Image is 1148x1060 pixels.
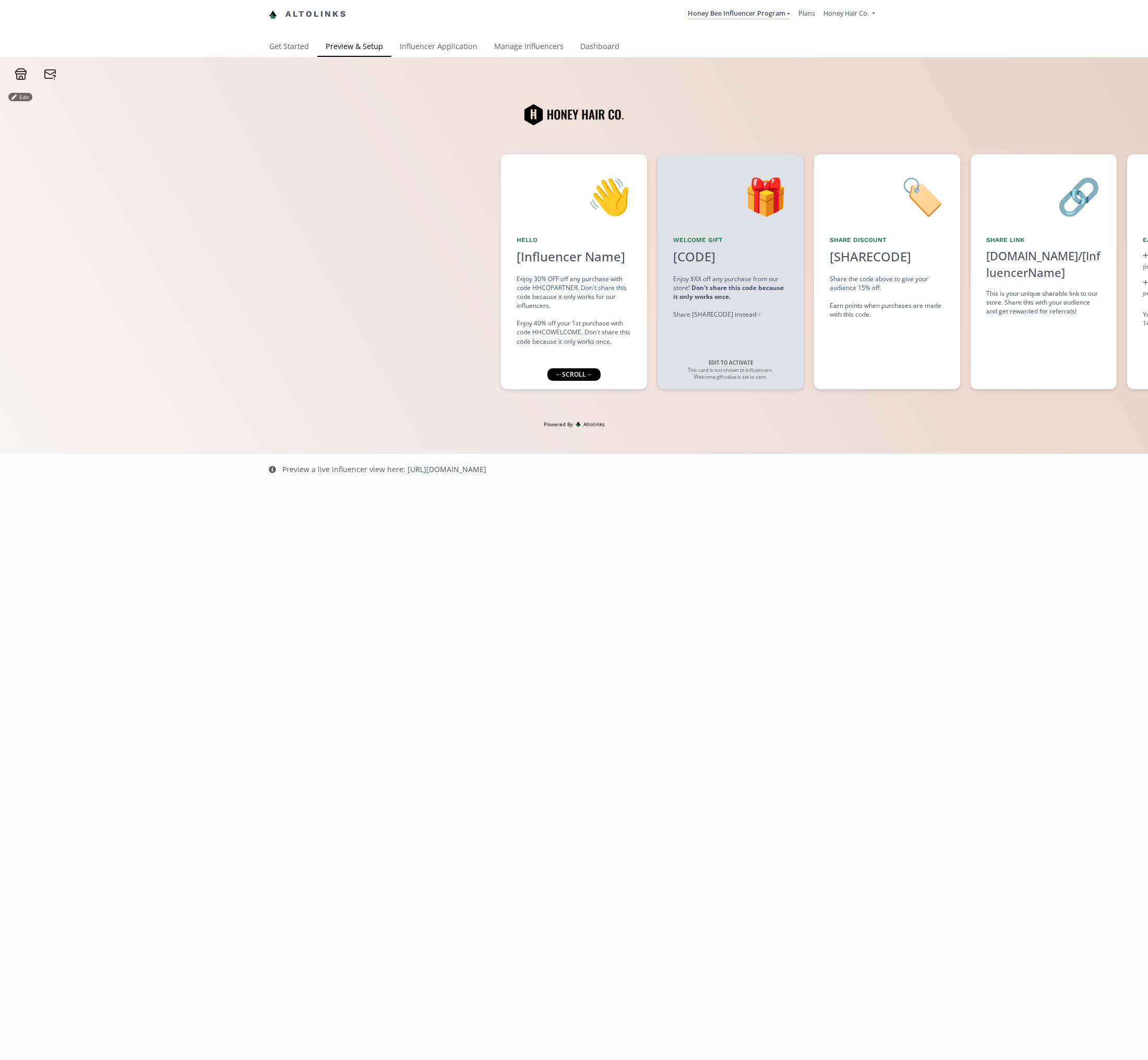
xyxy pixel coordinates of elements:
a: Honey Hair Co. [823,8,875,20]
img: QrgWYwbcqp6j [522,89,626,141]
div: Share Link [986,236,1101,245]
div: 🔗 [986,170,1101,223]
img: favicon-32x32.png [576,421,581,427]
a: [URL][DOMAIN_NAME] [408,464,486,474]
a: Honey Bee Influencer Program [688,8,790,20]
div: 🎁 [673,170,788,223]
a: Manage Influencers [486,37,572,58]
div: 🏷️ [830,170,944,223]
a: Plans [798,8,815,18]
div: Share the code above to give your audience 15% off. Earn points when purchases are made with this... [830,274,944,319]
div: Hello [517,236,631,245]
div: Welcome Gift [673,236,788,245]
span: Honey Hair Co. [823,8,869,18]
a: Dashboard [572,37,628,58]
strong: EDIT TO ACTIVATE [709,359,753,366]
a: Get Started [261,37,317,58]
a: Preview & Setup [317,37,391,58]
div: Enjoy 30% OFF off any purchase with code HHCOPARTNER. Don't share this code because it only works... [517,274,631,346]
div: [SHARECODE] [830,248,911,266]
div: [DOMAIN_NAME]/[InfluencerName] [986,248,1101,281]
div: This is your unique sharable link to our store. Share this with your audience and get rewarded fo... [986,289,1101,316]
span: Powered By [544,420,573,428]
a: Altolinks [269,6,347,23]
div: [Influencer Name] [517,248,631,266]
div: Enjoy $XX off any purchase from our store! Share [SHARECODE] instead ☞ [673,274,788,319]
div: ← scroll → [547,368,601,381]
div: This card is not shown to influencers. Welcome gift value is set to zero. [678,359,783,381]
div: Share Discount [830,236,944,245]
button: Edit [8,93,32,101]
span: Altolinks [583,420,605,428]
a: Influencer Application [391,37,486,58]
div: [CODE] [667,248,722,266]
div: 👋 [517,170,631,223]
div: Preview a live influencer view here: [282,464,486,475]
img: favicon-32x32.png [269,10,277,19]
strong: Don't share this code because it only works once. [673,283,784,301]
